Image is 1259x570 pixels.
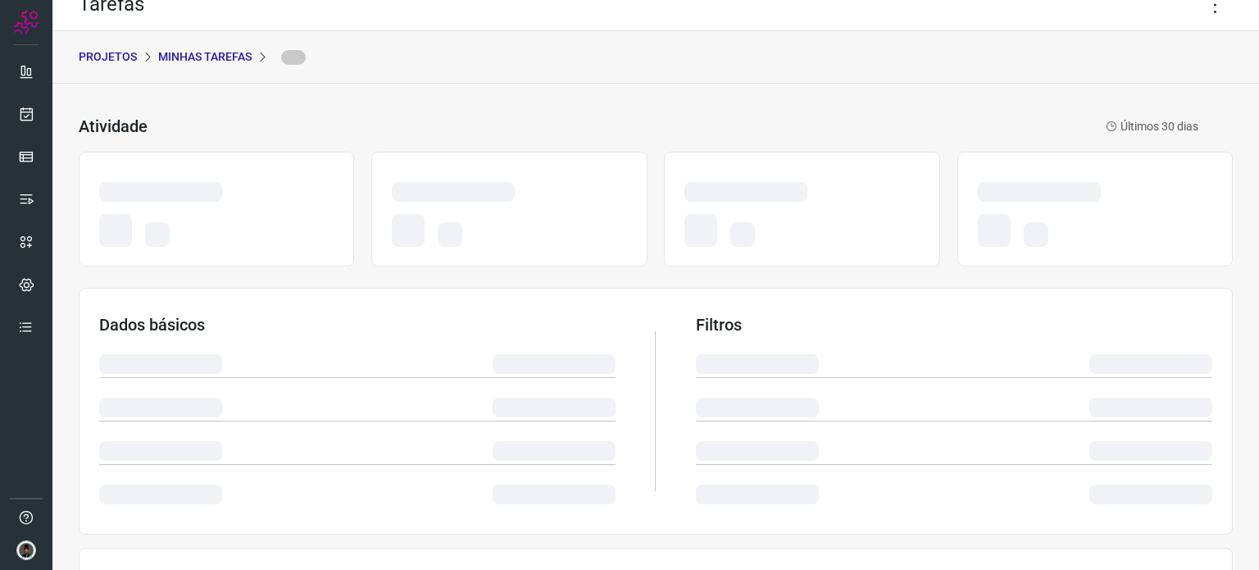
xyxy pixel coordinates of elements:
h3: Atividade [79,116,148,136]
h3: Filtros [696,315,1212,335]
img: Logo [14,10,39,34]
p: Minhas Tarefas [158,48,252,66]
img: d44150f10045ac5288e451a80f22ca79.png [16,540,36,560]
p: Últimos 30 dias [1106,118,1198,135]
p: PROJETOS [79,48,137,66]
h3: Dados básicos [99,315,616,335]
